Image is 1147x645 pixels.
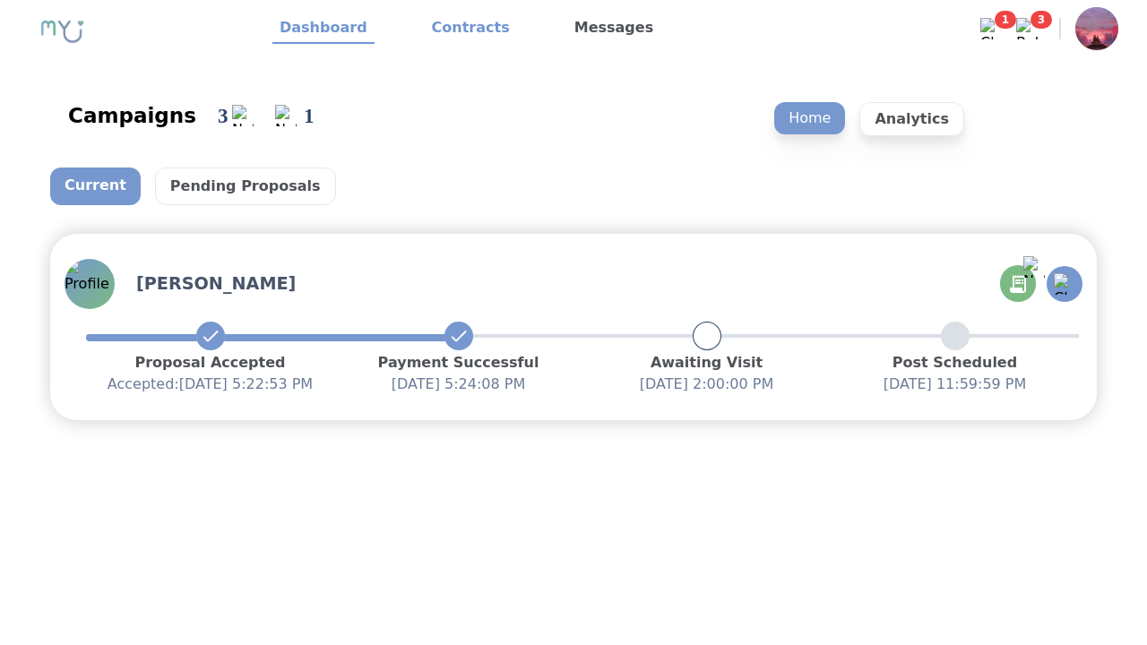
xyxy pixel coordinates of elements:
[980,18,1002,39] img: Chat
[334,352,582,374] p: Payment Successful
[1075,7,1118,50] img: Profile
[1016,18,1038,39] img: Bell
[567,13,660,44] a: Messages
[232,105,254,126] img: Notification
[1054,273,1075,295] img: Chat
[65,259,115,309] img: Profile
[272,13,375,44] a: Dashboard
[275,105,297,126] img: Notification
[86,352,334,374] p: Proposal Accepted
[831,352,1079,374] p: Post Scheduled
[155,168,336,205] p: Pending Proposals
[995,11,1016,29] span: 1
[68,101,196,130] div: Campaigns
[86,374,334,395] p: Accepted: [DATE] 5:22:53 PM
[334,374,582,395] p: [DATE] 5:24:08 PM
[218,100,232,132] div: 3
[1023,256,1045,278] img: Notification
[425,13,517,44] a: Contracts
[136,271,296,297] h3: [PERSON_NAME]
[50,168,141,205] p: Current
[774,102,845,134] p: Home
[582,352,831,374] p: Awaiting Visit
[831,374,1079,395] p: [DATE] 11:59:59 PM
[582,374,831,395] p: [DATE] 2:00:00 PM
[304,100,318,132] div: 1
[1031,11,1052,29] span: 3
[859,102,964,136] p: Analytics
